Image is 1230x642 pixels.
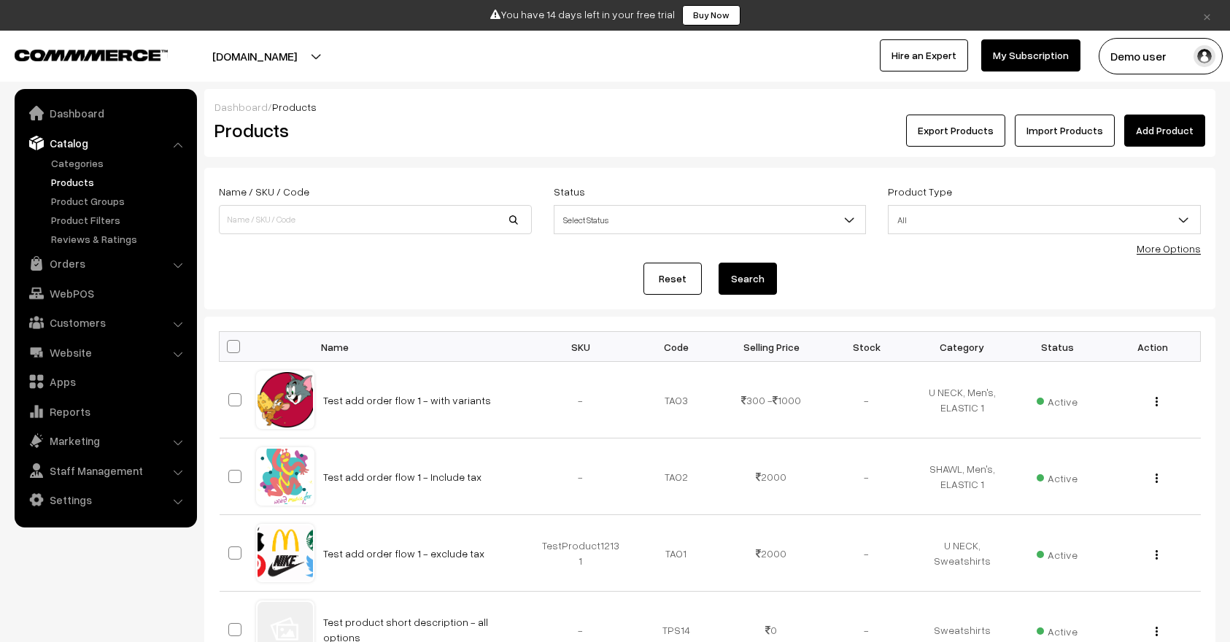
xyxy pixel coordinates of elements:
img: Menu [1156,397,1158,406]
a: Reviews & Ratings [47,231,192,247]
th: Code [628,332,724,362]
a: Products [47,174,192,190]
td: - [819,362,915,438]
td: 300 - 1000 [724,362,819,438]
th: Name [314,332,533,362]
a: × [1197,7,1217,24]
span: Active [1037,390,1078,409]
a: Customers [18,309,192,336]
td: - [533,362,629,438]
th: Action [1105,332,1201,362]
a: Buy Now [682,5,740,26]
a: Reports [18,398,192,425]
h2: Products [214,119,530,142]
a: Hire an Expert [880,39,968,71]
a: Apps [18,368,192,395]
a: COMMMERCE [15,45,142,63]
a: WebPOS [18,280,192,306]
img: Menu [1156,473,1158,483]
label: Product Type [888,184,952,199]
a: Test add order flow 1 - with variants [323,394,491,406]
span: Active [1037,620,1078,639]
div: You have 14 days left in your free trial [5,5,1225,26]
img: user [1194,45,1215,67]
label: Name / SKU / Code [219,184,309,199]
th: Selling Price [724,332,819,362]
button: [DOMAIN_NAME] [161,38,348,74]
td: - [819,438,915,515]
a: Reset [643,263,702,295]
td: TAO2 [628,438,724,515]
td: 2000 [724,438,819,515]
a: Settings [18,487,192,513]
td: TAO3 [628,362,724,438]
a: Test add order flow 1 - Include tax [323,471,481,483]
td: U NECK, Men's, ELASTIC 1 [914,362,1010,438]
a: More Options [1137,242,1201,255]
span: All [888,205,1201,234]
th: Stock [819,332,915,362]
a: Catalog [18,130,192,156]
span: Select Status [554,205,867,234]
a: Orders [18,250,192,276]
a: Product Groups [47,193,192,209]
td: - [819,515,915,592]
span: All [889,207,1200,233]
button: Demo user [1099,38,1223,74]
input: Name / SKU / Code [219,205,532,234]
td: - [533,438,629,515]
a: Website [18,339,192,366]
a: Staff Management [18,457,192,484]
button: Search [719,263,777,295]
span: Products [272,101,317,113]
a: Dashboard [214,101,268,113]
span: Select Status [554,207,866,233]
button: Export Products [906,115,1005,147]
span: Active [1037,544,1078,562]
td: TestProduct12131 [533,515,629,592]
a: Add Product [1124,115,1205,147]
img: COMMMERCE [15,50,168,61]
th: SKU [533,332,629,362]
td: 2000 [724,515,819,592]
th: Status [1010,332,1105,362]
a: Product Filters [47,212,192,228]
td: TAO1 [628,515,724,592]
div: / [214,99,1205,115]
img: Menu [1156,550,1158,560]
td: U NECK, Sweatshirts [914,515,1010,592]
td: SHAWL, Men's, ELASTIC 1 [914,438,1010,515]
a: Test add order flow 1 - exclude tax [323,547,484,560]
label: Status [554,184,585,199]
img: Menu [1156,627,1158,636]
a: Categories [47,155,192,171]
span: Active [1037,467,1078,486]
a: Dashboard [18,100,192,126]
th: Category [914,332,1010,362]
a: My Subscription [981,39,1080,71]
a: Marketing [18,428,192,454]
a: Import Products [1015,115,1115,147]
